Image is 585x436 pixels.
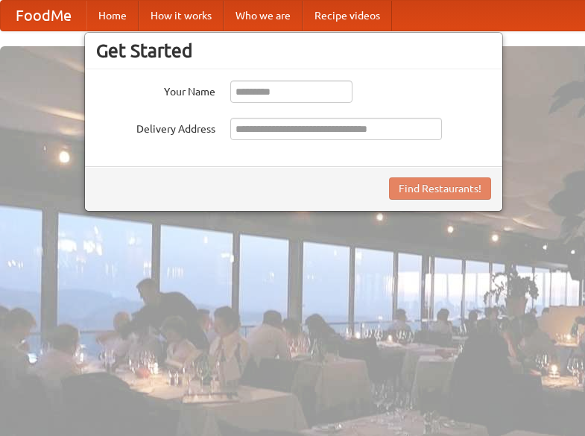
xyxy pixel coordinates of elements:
[96,40,491,62] h3: Get Started
[1,1,86,31] a: FoodMe
[86,1,139,31] a: Home
[303,1,392,31] a: Recipe videos
[389,177,491,200] button: Find Restaurants!
[96,118,215,136] label: Delivery Address
[224,1,303,31] a: Who we are
[139,1,224,31] a: How it works
[96,80,215,99] label: Your Name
